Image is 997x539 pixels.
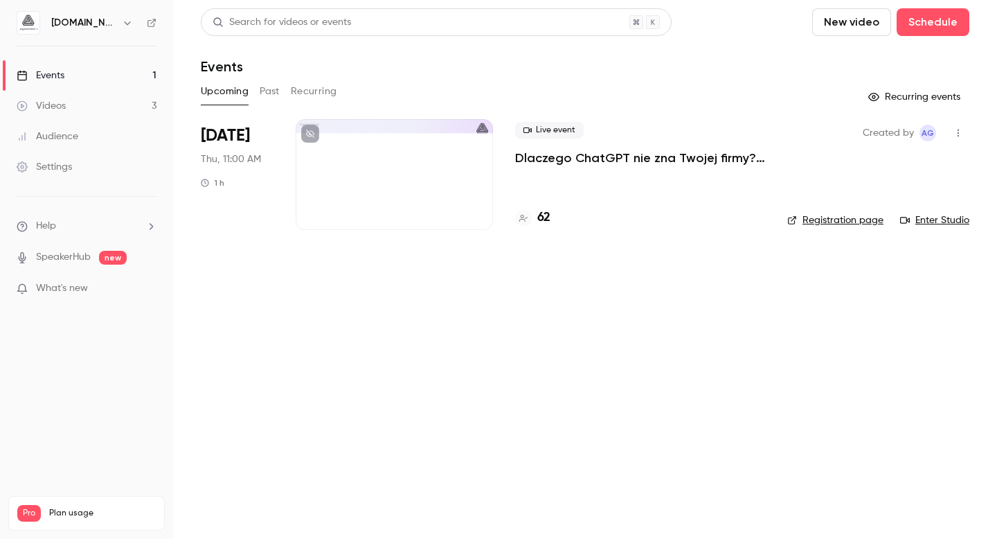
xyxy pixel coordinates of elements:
[201,80,249,103] button: Upcoming
[51,16,116,30] h6: [DOMAIN_NAME]
[17,505,41,522] span: Pro
[17,69,64,82] div: Events
[515,209,550,227] a: 62
[36,219,56,233] span: Help
[897,8,969,36] button: Schedule
[17,130,78,143] div: Audience
[787,213,883,227] a: Registration page
[201,177,224,188] div: 1 h
[213,15,351,30] div: Search for videos or events
[862,86,969,108] button: Recurring events
[201,58,243,75] h1: Events
[260,80,280,103] button: Past
[17,12,39,34] img: aigmented.io
[900,213,969,227] a: Enter Studio
[49,508,156,519] span: Plan usage
[291,80,337,103] button: Recurring
[515,150,765,166] a: Dlaczego ChatGPT nie zna Twojej firmy? Praktyczny przewodnik przygotowania wiedzy firmowej jako k...
[515,122,584,139] span: Live event
[17,160,72,174] div: Settings
[201,152,261,166] span: Thu, 11:00 AM
[863,125,914,141] span: Created by
[140,283,156,295] iframe: Noticeable Trigger
[812,8,891,36] button: New video
[99,251,127,265] span: new
[36,281,88,296] span: What's new
[201,125,250,147] span: [DATE]
[17,219,156,233] li: help-dropdown-opener
[36,250,91,265] a: SpeakerHub
[537,209,550,227] h4: 62
[17,99,66,113] div: Videos
[201,119,273,230] div: Aug 28 Thu, 11:00 AM (Europe/Berlin)
[922,125,934,141] span: AG
[919,125,936,141] span: Aleksandra Grabarska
